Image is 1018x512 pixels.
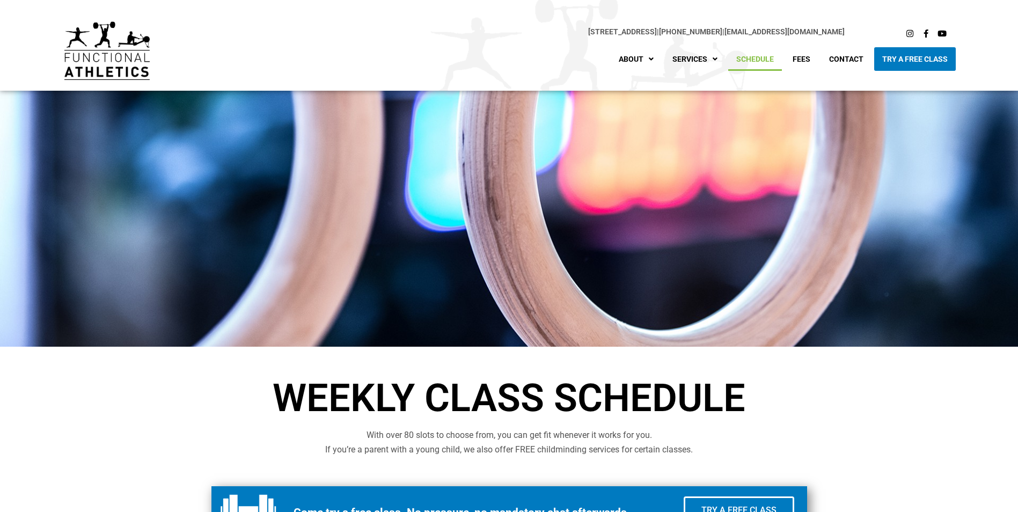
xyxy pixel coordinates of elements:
h1: Weekly Class Schedule [209,379,810,418]
a: Services [664,47,726,71]
a: [EMAIL_ADDRESS][DOMAIN_NAME] [724,27,845,36]
a: Try A Free Class [874,47,956,71]
p: With over 80 slots to choose from, you can get fit whenever it works for you. If you’re a parent ... [209,428,810,457]
a: About [611,47,662,71]
a: Contact [821,47,871,71]
p: | [171,26,845,38]
span: | [588,27,659,36]
a: Fees [785,47,818,71]
img: default-logo [64,21,150,80]
a: [PHONE_NUMBER] [659,27,722,36]
a: [STREET_ADDRESS] [588,27,657,36]
a: Schedule [728,47,782,71]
